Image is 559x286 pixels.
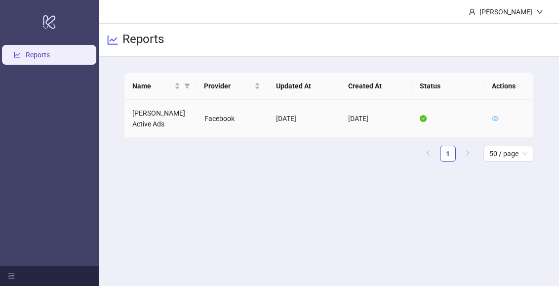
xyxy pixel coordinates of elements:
[420,146,436,162] button: left
[492,115,499,123] a: eye
[460,146,476,162] li: Next Page
[26,51,50,59] a: Reports
[536,8,543,15] span: down
[197,100,269,138] td: Facebook
[476,6,536,17] div: [PERSON_NAME]
[132,81,173,91] span: Name
[124,73,197,100] th: Name
[182,79,192,93] span: filter
[196,73,268,100] th: Provider
[440,146,456,162] li: 1
[484,73,533,100] th: Actions
[204,81,252,91] span: Provider
[268,73,340,100] th: Updated At
[107,34,119,46] span: line-chart
[268,100,340,138] td: [DATE]
[122,32,164,48] h3: Reports
[469,8,476,15] span: user
[440,146,455,161] a: 1
[420,115,427,122] span: check-circle
[412,73,484,100] th: Status
[340,100,412,138] td: [DATE]
[184,83,190,89] span: filter
[425,150,431,156] span: left
[420,146,436,162] li: Previous Page
[483,146,533,162] div: Page Size
[489,146,527,161] span: 50 / page
[465,150,471,156] span: right
[460,146,476,162] button: right
[8,273,15,280] span: menu-fold
[124,100,197,138] td: [PERSON_NAME] Active Ads
[340,73,412,100] th: Created At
